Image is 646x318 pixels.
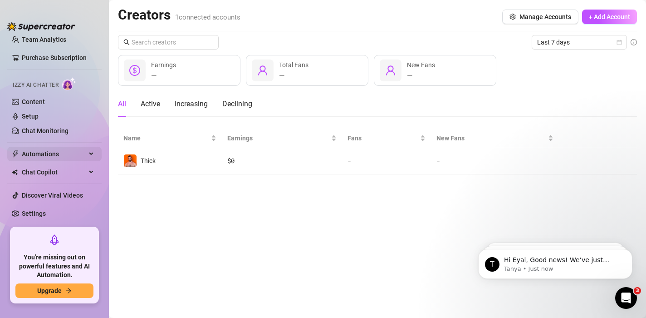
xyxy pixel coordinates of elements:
span: Earnings [227,133,329,143]
span: 3 [634,287,641,294]
div: — [151,70,176,81]
img: Chat Copilot [12,169,18,175]
th: Earnings [222,129,342,147]
div: All [118,99,126,109]
div: Increasing [175,99,208,109]
a: Chat Monitoring [22,127,69,134]
span: Izzy AI Chatter [13,81,59,89]
button: Upgradearrow-right [15,283,93,298]
h2: Creators [118,6,240,24]
th: New Fans [431,129,559,147]
iframe: Intercom live chat [615,287,637,309]
div: — [279,70,308,81]
span: calendar [617,40,622,45]
span: New Fans [407,61,435,69]
a: Content [22,98,45,105]
span: Total Fans [279,61,308,69]
a: Discover Viral Videos [22,192,83,199]
span: You're missing out on powerful features and AI Automation. [15,253,93,280]
span: New Fans [436,133,546,143]
span: rocket [49,234,60,245]
span: 1 connected accounts [175,13,240,21]
span: Last 7 days [537,35,622,49]
span: Upgrade [37,287,62,294]
div: Active [141,99,160,109]
span: user [385,65,396,76]
th: Name [118,129,222,147]
img: logo-BBDzfeDw.svg [7,22,75,31]
span: Chat Copilot [22,165,86,179]
span: Name [123,133,209,143]
iframe: Intercom notifications message [465,230,646,293]
div: - [347,156,426,166]
span: search [123,39,130,45]
div: — [407,70,435,81]
img: AI Chatter [62,77,76,90]
a: Team Analytics [22,36,66,43]
span: user [257,65,268,76]
div: - [436,156,553,166]
button: + Add Account [582,10,637,24]
span: Thick [141,157,156,164]
th: Fans [342,129,431,147]
span: Manage Accounts [519,13,571,20]
span: arrow-right [65,288,72,294]
button: Manage Accounts [502,10,578,24]
input: Search creators [132,37,206,47]
div: $ 0 [227,156,337,166]
span: info-circle [631,39,637,45]
span: dollar-circle [129,65,140,76]
a: Setup [22,113,39,120]
span: thunderbolt [12,150,19,158]
a: Purchase Subscription [22,50,94,65]
span: + Add Account [589,13,630,20]
div: Declining [222,99,252,109]
span: setting [509,14,516,20]
a: Settings [22,210,46,217]
img: Thick [124,154,137,167]
span: Fans [347,133,418,143]
span: Earnings [151,61,176,69]
span: Automations [22,147,86,161]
